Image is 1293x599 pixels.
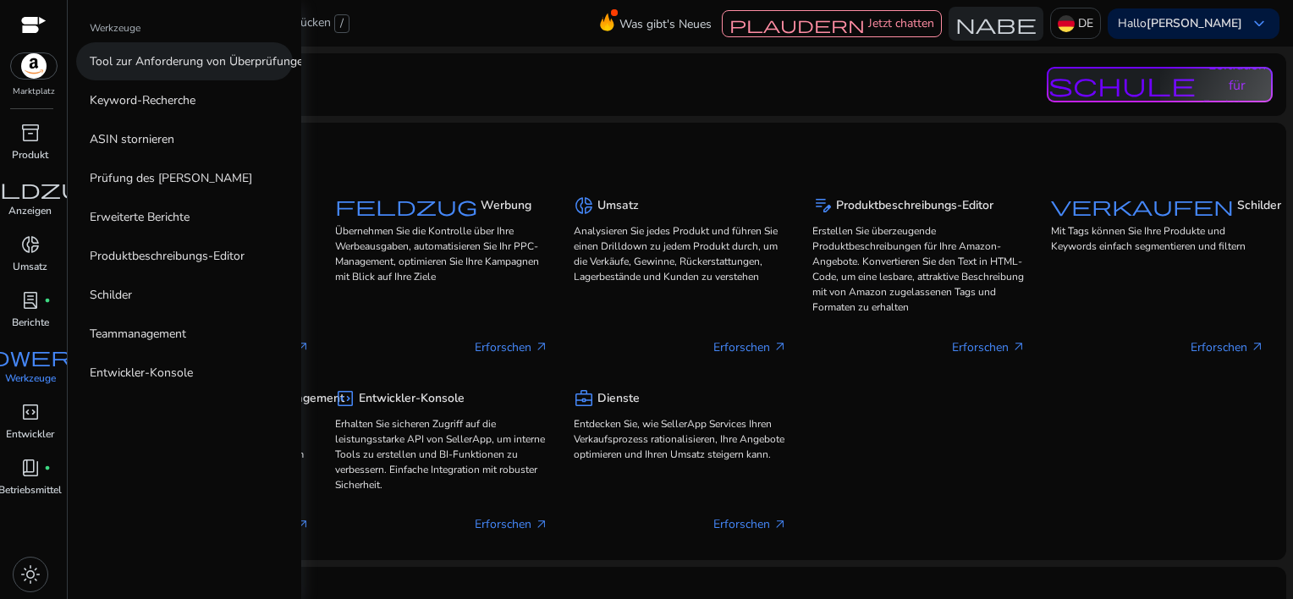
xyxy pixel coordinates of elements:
[836,199,993,213] h5: Produktbeschreibungs-Editor
[20,290,41,310] span: lab_profile
[574,195,594,216] span: donut_small
[90,247,245,265] p: Produktbeschreibungs-Editor
[1048,73,1196,97] span: Schule
[535,340,548,354] span: arrow_outward
[90,325,186,343] p: Teammanagement
[475,515,531,533] font: Erforschen
[90,91,195,109] p: Keyword-Recherche
[619,9,712,39] span: Was gibt's Neues
[90,130,174,148] p: ASIN stornieren
[12,147,48,162] p: Produkt
[44,297,51,304] span: fiber_manual_record
[1051,195,1234,216] span: verkaufen
[773,340,787,354] span: arrow_outward
[952,338,1009,356] font: Erforschen
[1191,338,1247,356] font: Erforschen
[335,223,548,284] p: Übernehmen Sie die Kontrolle über Ihre Werbeausgaben, automatisieren Sie Ihr PPC-Management, opti...
[90,208,190,226] p: Erweiterte Berichte
[20,402,41,422] span: code_blocks
[1237,199,1281,213] h5: Schilder
[574,223,787,284] p: Analysieren Sie jedes Produkt und führen Sie einen Drilldown zu jedem Produkt durch, um die Verkä...
[597,199,639,213] h5: Umsatz
[713,515,770,533] font: Erforschen
[773,518,787,531] span: arrow_outward
[1012,340,1026,354] span: arrow_outward
[1078,8,1093,38] p: DE
[90,52,310,70] p: Tool zur Anforderung von Überprüfungen
[90,20,140,36] p: Werkzeuge
[535,518,548,531] span: arrow_outward
[13,85,55,98] p: Marktplatz
[334,14,349,33] span: /
[729,16,865,33] span: plaudern
[20,564,41,585] span: light_mode
[1118,18,1242,30] p: Hallo
[713,338,770,356] font: Erforschen
[1147,15,1242,31] b: [PERSON_NAME]
[1047,67,1273,102] button: SchuleLeitfaden für Funktionen
[296,340,310,354] span: arrow_outward
[574,388,594,409] span: business_center
[722,10,942,37] button: plaudernJetzt chatten
[812,223,1026,315] p: Erstellen Sie überzeugende Produktbeschreibungen für Ihre Amazon-Angebote. Konvertieren Sie den T...
[955,14,1037,34] span: Nabe
[1051,223,1264,254] p: Mit Tags können Sie Ihre Produkte und Keywords einfach segmentieren und filtern
[597,392,640,406] h5: Dienste
[1249,14,1269,34] span: keyboard_arrow_down
[359,392,465,406] h5: Entwickler-Konsole
[949,7,1043,41] button: Nabe
[1058,15,1075,32] img: de.svg
[335,195,477,216] span: Feldzug
[20,234,41,255] span: donut_small
[90,169,252,187] p: Prüfung des [PERSON_NAME]
[475,338,531,356] font: Erforschen
[90,286,132,304] p: Schilder
[11,53,57,79] img: amazon.svg
[335,388,355,409] span: code_blocks
[20,123,41,143] span: inventory_2
[20,458,41,478] span: book_4
[335,416,548,492] p: Erhalten Sie sicheren Zugriff auf die leistungsstarke API von SellerApp, um interne Tools zu erst...
[812,195,833,216] span: edit_note
[296,518,310,531] span: arrow_outward
[5,371,56,386] p: Werkzeuge
[8,203,52,218] p: Anzeigen
[6,426,54,442] p: Entwickler
[481,199,531,213] h5: Werbung
[1251,340,1264,354] span: arrow_outward
[868,15,934,31] span: Jetzt chatten
[12,315,49,330] p: Berichte
[574,416,787,462] p: Entdecken Sie, wie SellerApp Services Ihren Verkaufsprozess rationalisieren, Ihre Angebote optimi...
[44,464,51,471] span: fiber_manual_record
[13,259,47,274] p: Umsatz
[90,364,193,382] p: Entwickler-Konsole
